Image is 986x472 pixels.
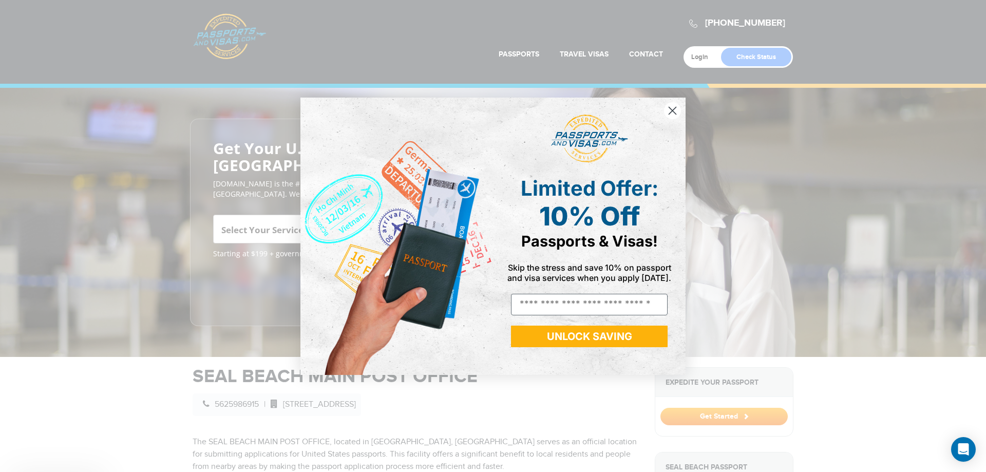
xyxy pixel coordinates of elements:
div: Open Intercom Messenger [951,437,976,462]
span: Limited Offer: [521,176,658,201]
img: passports and visas [551,115,628,163]
button: UNLOCK SAVING [511,326,668,347]
span: Passports & Visas! [521,232,658,250]
span: 10% Off [539,201,640,232]
img: de9cda0d-0715-46ca-9a25-073762a91ba7.png [300,98,493,375]
button: Close dialog [663,102,681,120]
span: Skip the stress and save 10% on passport and visa services when you apply [DATE]. [507,262,671,283]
